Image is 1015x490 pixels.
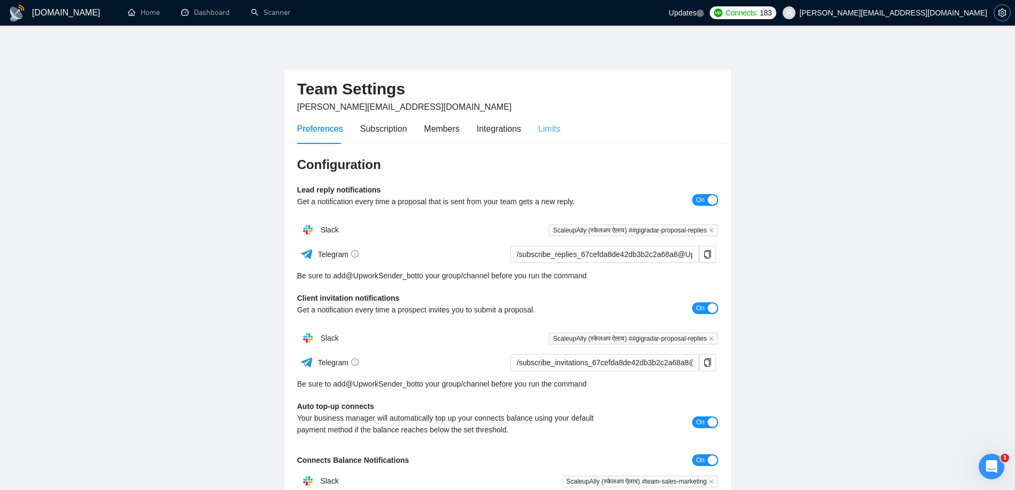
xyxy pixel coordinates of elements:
span: On [696,416,704,428]
div: Be sure to add to your group/channel before you run the command [297,378,718,390]
div: Get a notification every time a proposal that is sent from your team gets a new reply. [297,196,613,207]
div: Preferences [297,122,343,135]
span: 1 [1001,454,1009,462]
img: hpQkSZIkSZIkSZIkSZIkSZIkSZIkSZIkSZIkSZIkSZIkSZIkSZIkSZIkSZIkSZIkSZIkSZIkSZIkSZIkSZIkSZIkSZIkSZIkS... [297,327,319,349]
span: copy [700,358,716,367]
div: Integrations [477,122,522,135]
span: On [696,454,704,466]
span: copy [700,250,716,259]
span: Slack [320,226,338,234]
img: ww3wtPAAAAAElFTkSuQmCC [300,356,313,369]
button: setting [994,4,1011,21]
a: searchScanner [251,8,290,17]
span: Telegram [318,250,359,259]
a: setting [994,9,1011,17]
b: Client invitation notifications [297,294,400,302]
span: close [709,228,714,233]
span: On [696,302,704,314]
span: ScaleupAlly (स्केलअप ऐलाय) ##gigradar-proposal-replies [549,224,718,236]
div: Members [424,122,460,135]
span: user [785,9,793,17]
span: Connects: [726,7,758,19]
span: ScaleupAlly (स्केलअप ऐलाय) #team-sales-marketing [562,476,718,487]
span: close [709,336,714,341]
a: dashboardDashboard [181,8,230,17]
b: Connects Balance Notifications [297,456,409,464]
b: Lead reply notifications [297,186,381,194]
div: Subscription [360,122,407,135]
button: copy [699,246,716,263]
h2: Team Settings [297,78,718,100]
span: Slack [320,334,338,342]
a: homeHome [128,8,160,17]
b: Auto top-up connects [297,402,375,411]
span: Telegram [318,358,359,367]
h3: Configuration [297,156,718,173]
a: @UpworkSender_bot [346,270,417,282]
span: close [709,479,714,484]
iframe: Intercom live chat [979,454,1004,479]
span: [PERSON_NAME][EMAIL_ADDRESS][DOMAIN_NAME] [297,102,512,111]
img: upwork-logo.png [714,9,722,17]
div: Your business manager will automatically top up your connects balance using your default payment ... [297,412,613,436]
span: ScaleupAlly (स्केलअप ऐलाय) ##gigradar-proposal-replies [549,333,718,344]
a: @UpworkSender_bot [346,378,417,390]
div: Be sure to add to your group/channel before you run the command [297,270,718,282]
span: Updates [669,9,696,17]
div: Get a notification every time a prospect invites you to submit a proposal. [297,304,613,316]
img: ww3wtPAAAAAElFTkSuQmCC [300,247,313,261]
span: setting [994,9,1010,17]
img: hpQkSZIkSZIkSZIkSZIkSZIkSZIkSZIkSZIkSZIkSZIkSZIkSZIkSZIkSZIkSZIkSZIkSZIkSZIkSZIkSZIkSZIkSZIkSZIkS... [297,219,319,240]
button: copy [699,354,716,371]
span: 183 [760,7,772,19]
span: info-circle [351,358,359,366]
span: On [696,194,704,206]
span: Slack [320,477,338,485]
div: Limits [538,122,561,135]
span: info-circle [351,250,359,258]
img: logo [9,5,26,22]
